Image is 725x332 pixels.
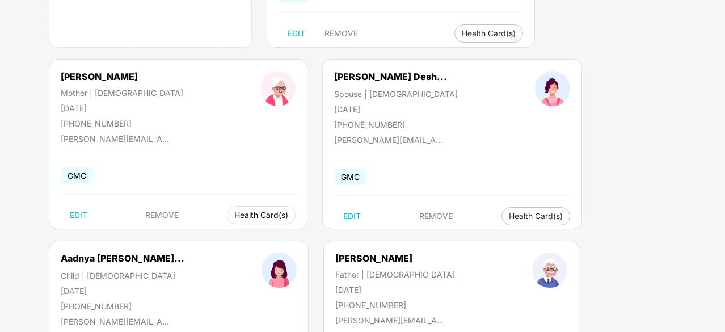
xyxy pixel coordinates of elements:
button: Health Card(s) [227,206,296,224]
div: [PHONE_NUMBER] [61,119,183,128]
div: [PHONE_NUMBER] [61,301,184,311]
img: profileImage [532,253,567,288]
div: [PERSON_NAME][EMAIL_ADDRESS][PERSON_NAME][DOMAIN_NAME] [334,135,448,145]
img: profileImage [535,71,570,106]
div: Mother | [DEMOGRAPHIC_DATA] [61,88,183,98]
div: [PHONE_NUMBER] [335,300,455,310]
div: [PERSON_NAME][EMAIL_ADDRESS][PERSON_NAME][DOMAIN_NAME] [335,316,449,325]
button: REMOVE [410,207,462,225]
span: GMC [61,167,93,184]
div: [PERSON_NAME] [335,253,455,264]
span: Health Card(s) [234,212,288,218]
div: [PHONE_NUMBER] [334,120,458,129]
span: Health Card(s) [509,213,563,219]
div: [PERSON_NAME] Desh... [334,71,447,82]
span: EDIT [288,29,305,38]
button: EDIT [279,24,314,43]
div: Spouse | [DEMOGRAPHIC_DATA] [334,89,458,99]
button: Health Card(s) [501,207,570,225]
div: [DATE] [335,285,455,295]
div: Child | [DEMOGRAPHIC_DATA] [61,271,184,280]
img: profileImage [262,253,297,288]
button: REMOVE [136,206,188,224]
div: [PERSON_NAME] [61,71,183,82]
div: [PERSON_NAME][EMAIL_ADDRESS][PERSON_NAME][DOMAIN_NAME] [61,317,174,326]
div: Aadnya [PERSON_NAME]... [61,253,184,264]
div: [DATE] [61,286,184,296]
button: Health Card(s) [454,24,523,43]
div: [DATE] [334,104,458,114]
span: GMC [334,169,366,185]
div: Father | [DEMOGRAPHIC_DATA] [335,270,455,279]
span: REMOVE [145,211,179,220]
span: EDIT [343,212,361,221]
img: profileImage [260,71,296,106]
div: [PERSON_NAME][EMAIL_ADDRESS][PERSON_NAME][DOMAIN_NAME] [61,134,174,144]
span: EDIT [70,211,87,220]
button: EDIT [334,207,370,225]
button: REMOVE [315,24,367,43]
span: REMOVE [419,212,453,221]
div: [DATE] [61,103,183,113]
span: REMOVE [324,29,358,38]
span: Health Card(s) [462,31,516,36]
button: EDIT [61,206,96,224]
